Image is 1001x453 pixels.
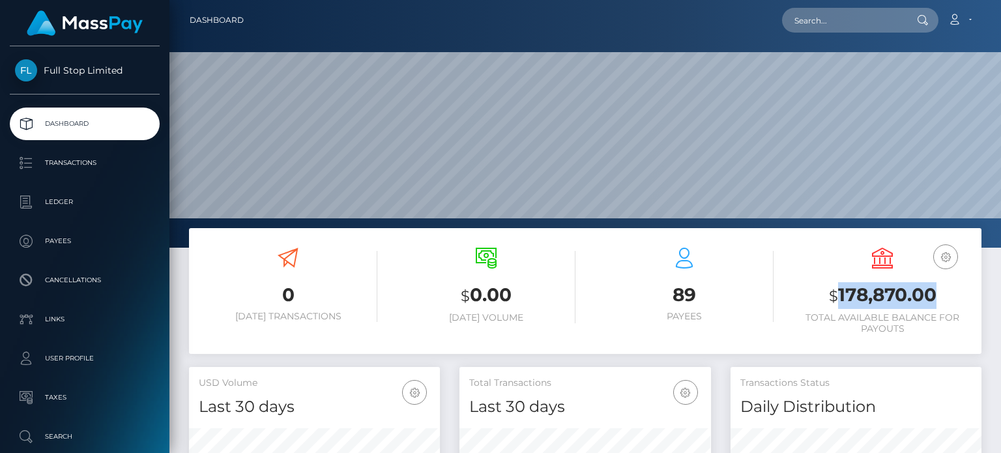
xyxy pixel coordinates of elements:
h5: Total Transactions [469,377,701,390]
p: Payees [15,231,154,251]
a: Dashboard [190,7,244,34]
small: $ [829,287,838,305]
p: Ledger [15,192,154,212]
a: Payees [10,225,160,257]
a: Ledger [10,186,160,218]
a: User Profile [10,342,160,375]
h4: Last 30 days [199,396,430,418]
a: Transactions [10,147,160,179]
p: Dashboard [15,114,154,134]
h3: 178,870.00 [793,282,972,309]
a: Links [10,303,160,336]
p: User Profile [15,349,154,368]
h3: 0 [199,282,377,308]
img: Full Stop Limited [15,59,37,81]
h4: Last 30 days [469,396,701,418]
h3: 89 [595,282,774,308]
p: Taxes [15,388,154,407]
h6: [DATE] Transactions [199,311,377,322]
h5: Transactions Status [740,377,972,390]
a: Taxes [10,381,160,414]
a: Search [10,420,160,453]
img: MassPay Logo [27,10,143,36]
p: Links [15,310,154,329]
p: Cancellations [15,270,154,290]
span: Full Stop Limited [10,65,160,76]
h5: USD Volume [199,377,430,390]
a: Dashboard [10,108,160,140]
p: Transactions [15,153,154,173]
small: $ [461,287,470,305]
p: Search [15,427,154,446]
h4: Daily Distribution [740,396,972,418]
h6: Payees [595,311,774,322]
h6: Total Available Balance for Payouts [793,312,972,334]
a: Cancellations [10,264,160,297]
input: Search... [782,8,905,33]
h3: 0.00 [397,282,575,309]
h6: [DATE] Volume [397,312,575,323]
